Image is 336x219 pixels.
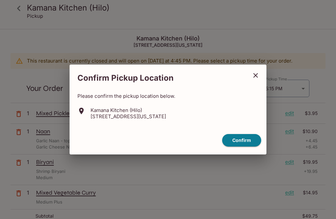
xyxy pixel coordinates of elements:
p: Please confirm the pickup location below. [77,93,259,99]
button: confirm [222,134,261,147]
h2: Confirm Pickup Location [70,70,247,86]
p: [STREET_ADDRESS][US_STATE] [91,113,166,120]
p: Kamana Kitchen (Hilo) [91,107,166,113]
button: close [247,67,264,84]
